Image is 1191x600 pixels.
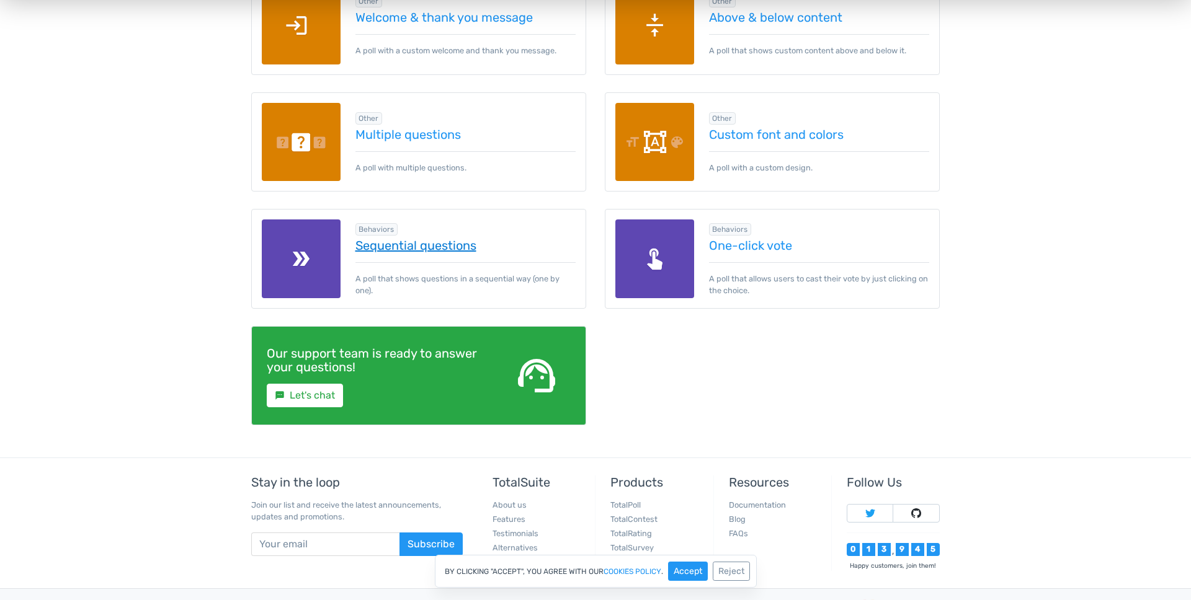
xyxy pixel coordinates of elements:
[355,262,576,296] p: A poll that shows questions in a sequential way (one by one).
[355,128,576,141] a: Multiple questions
[493,475,586,489] h5: TotalSuite
[713,562,750,581] button: Reject
[615,219,694,298] img: one-click-vote.png
[891,548,896,556] div: ,
[911,508,921,518] img: Follow TotalSuite on Github
[493,514,525,524] a: Features
[399,532,463,556] button: Subscribe
[355,223,398,236] span: Browse all in Behaviors
[847,543,860,556] div: 0
[668,562,708,581] button: Accept
[514,353,559,398] span: support_agent
[709,151,930,174] p: A poll with a custom design.
[709,239,930,252] a: One-click vote
[267,346,483,374] h4: Our support team is ready to answer your questions!
[493,529,538,538] a: Testimonials
[847,475,940,489] h5: Follow Us
[896,543,909,556] div: 9
[729,500,786,510] a: Documentation
[878,543,891,556] div: 3
[709,112,736,125] span: Browse all in Other
[729,514,746,524] a: Blog
[262,219,341,298] img: seq-questions.png
[927,543,940,556] div: 5
[615,103,694,182] img: custom-font-colors.png
[251,532,400,556] input: Your email
[355,239,576,252] a: Sequential questions
[610,529,652,538] a: TotalRating
[435,555,757,588] div: By clicking "Accept", you agree with our .
[862,543,875,556] div: 1
[610,514,658,524] a: TotalContest
[610,500,641,510] a: TotalPoll
[709,11,930,24] a: Above & below content
[355,151,576,174] p: A poll with multiple questions.
[865,508,875,518] img: Follow TotalSuite on Twitter
[911,543,924,556] div: 4
[355,34,576,56] p: A poll with a custom welcome and thank you message.
[262,103,341,182] img: multiple-questions.png
[355,112,383,125] span: Browse all in Other
[493,500,527,510] a: About us
[709,223,752,236] span: Browse all in Behaviors
[709,262,930,296] p: A poll that allows users to cast their vote by just clicking on the choice.
[729,475,822,489] h5: Resources
[251,499,463,523] p: Join our list and receive the latest announcements, updates and promotions.
[610,475,703,489] h5: Products
[610,543,654,552] a: TotalSurvey
[355,11,576,24] a: Welcome & thank you message
[709,128,930,141] a: Custom font and colors
[275,390,285,400] small: sms
[729,529,748,538] a: FAQs
[251,475,463,489] h5: Stay in the loop
[267,384,343,407] a: smsLet's chat
[709,34,930,56] p: A poll that shows custom content above and below it.
[493,543,538,552] a: Alternatives
[604,568,661,575] a: cookies policy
